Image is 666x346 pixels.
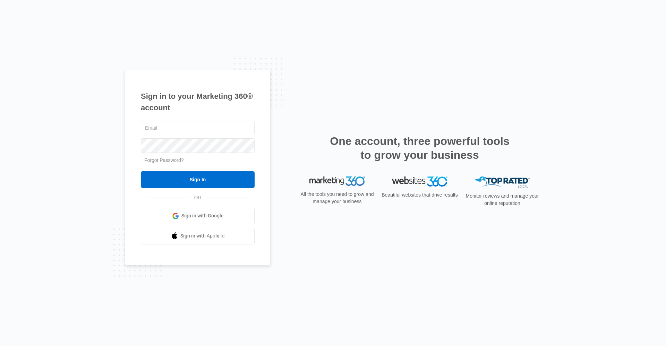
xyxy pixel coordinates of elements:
[141,121,255,135] input: Email
[309,176,365,186] img: Marketing 360
[141,171,255,188] input: Sign In
[381,191,459,199] p: Beautiful websites that drive results
[141,90,255,113] h1: Sign in to your Marketing 360® account
[328,134,512,162] h2: One account, three powerful tools to grow your business
[141,208,255,224] a: Sign in with Google
[392,176,447,187] img: Websites 360
[475,176,530,188] img: Top Rated Local
[189,194,206,201] span: OR
[141,228,255,244] a: Sign in with Apple Id
[180,232,225,240] span: Sign in with Apple Id
[144,157,184,163] a: Forgot Password?
[463,192,541,207] p: Monitor reviews and manage your online reputation
[298,191,376,205] p: All the tools you need to grow and manage your business
[181,212,224,219] span: Sign in with Google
